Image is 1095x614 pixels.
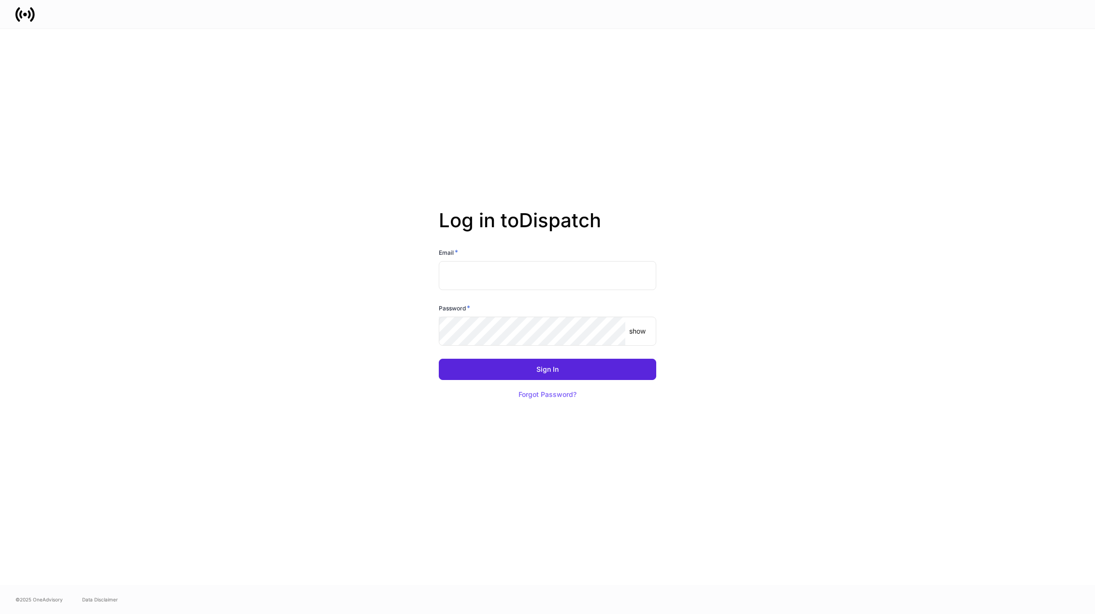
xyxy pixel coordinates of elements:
h6: Email [439,248,458,257]
button: Forgot Password? [506,384,589,405]
div: Sign In [536,366,559,373]
div: Forgot Password? [519,391,576,398]
a: Data Disclaimer [82,596,118,603]
p: show [629,326,646,336]
h2: Log in to Dispatch [439,209,656,248]
span: © 2025 OneAdvisory [15,596,63,603]
button: Sign In [439,359,656,380]
h6: Password [439,303,470,313]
